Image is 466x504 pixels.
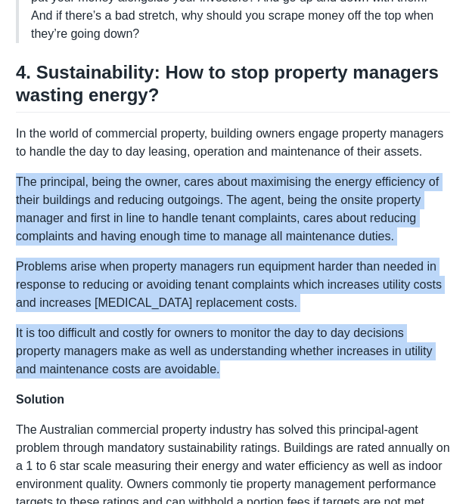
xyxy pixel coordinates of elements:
[16,258,450,312] p: Problems arise when property managers run equipment harder than needed in response to reducing or...
[16,173,450,246] p: The principal, being the owner, cares about maximising the energy efficiency of their buildings a...
[16,125,450,161] p: In the world of commercial property, building owners engage property managers to handle the day t...
[16,393,64,406] strong: Solution
[16,324,450,379] p: It is too difficult and costly for owners to monitor the day to day decisions property managers m...
[16,61,450,113] h2: 4. Sustainability: How to stop property managers wasting energy?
